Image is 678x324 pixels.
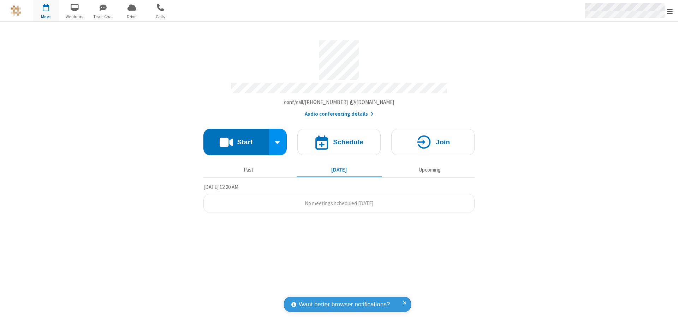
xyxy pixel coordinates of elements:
[33,13,59,20] span: Meet
[90,13,117,20] span: Team Chat
[206,163,291,177] button: Past
[305,200,373,207] span: No meetings scheduled [DATE]
[284,99,394,105] span: Copy my meeting room link
[203,184,238,190] span: [DATE] 12:20 AM
[436,139,450,145] h4: Join
[237,139,252,145] h4: Start
[11,5,21,16] img: QA Selenium DO NOT DELETE OR CHANGE
[61,13,88,20] span: Webinars
[299,300,390,309] span: Want better browser notifications?
[284,98,394,106] button: Copy my meeting room linkCopy my meeting room link
[203,183,475,213] section: Today's Meetings
[305,110,374,118] button: Audio conferencing details
[297,129,381,155] button: Schedule
[269,129,287,155] div: Start conference options
[387,163,472,177] button: Upcoming
[333,139,363,145] h4: Schedule
[147,13,174,20] span: Calls
[391,129,475,155] button: Join
[203,129,269,155] button: Start
[203,35,475,118] section: Account details
[119,13,145,20] span: Drive
[297,163,382,177] button: [DATE]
